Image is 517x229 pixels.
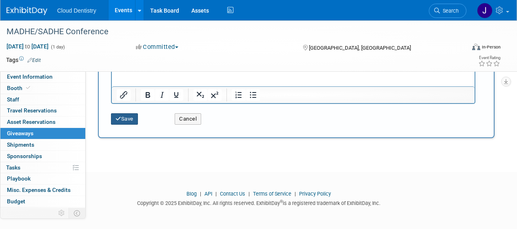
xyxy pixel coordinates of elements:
[246,191,252,197] span: |
[472,44,480,50] img: Format-Inperson.png
[7,198,25,205] span: Budget
[478,56,500,60] div: Event Rating
[4,24,459,39] div: MADHE/SADHE Conference
[186,191,197,197] a: Blog
[7,141,34,148] span: Shipments
[232,89,246,101] button: Numbered list
[7,119,55,125] span: Asset Reservations
[0,83,85,94] a: Booth
[0,196,85,207] a: Budget
[208,89,222,101] button: Superscript
[220,191,245,197] a: Contact Us
[4,3,359,11] body: Rich Text Area. Press ALT-0 for help.
[55,208,69,218] td: Personalize Event Tab Strip
[0,173,85,184] a: Playbook
[7,7,47,15] img: ExhibitDay
[198,191,203,197] span: |
[299,191,331,197] a: Privacy Policy
[7,73,53,80] span: Event Information
[27,57,41,63] a: Edit
[6,164,20,171] span: Tasks
[309,45,411,51] span: [GEOGRAPHIC_DATA], [GEOGRAPHIC_DATA]
[155,89,169,101] button: Italic
[24,43,31,50] span: to
[7,153,42,159] span: Sponsorships
[0,94,85,105] a: Staff
[204,191,212,197] a: API
[0,162,85,173] a: Tasks
[26,86,30,90] i: Booth reservation complete
[7,85,32,91] span: Booth
[213,191,219,197] span: |
[50,44,65,50] span: (1 day)
[0,185,85,196] a: Misc. Expenses & Credits
[193,89,207,101] button: Subscript
[0,105,85,116] a: Travel Reservations
[57,7,96,14] span: Cloud Dentistry
[7,96,19,103] span: Staff
[69,208,86,218] td: Toggle Event Tabs
[175,113,201,125] button: Cancel
[7,107,57,114] span: Travel Reservations
[0,151,85,162] a: Sponsorships
[141,89,155,101] button: Bold
[6,56,41,64] td: Tags
[7,187,71,193] span: Misc. Expenses & Credits
[111,113,138,125] button: Save
[440,8,459,14] span: Search
[293,191,298,197] span: |
[0,71,85,82] a: Event Information
[0,139,85,150] a: Shipments
[428,42,501,55] div: Event Format
[481,44,501,50] div: In-Person
[0,117,85,128] a: Asset Reservations
[133,43,182,51] button: Committed
[280,199,283,204] sup: ®
[169,89,183,101] button: Underline
[7,130,33,137] span: Giveaways
[0,128,85,139] a: Giveaways
[7,175,31,182] span: Playbook
[429,4,466,18] a: Search
[253,191,291,197] a: Terms of Service
[6,43,49,50] span: [DATE] [DATE]
[117,89,131,101] button: Insert/edit link
[477,3,493,18] img: Jessica Estrada
[246,89,260,101] button: Bullet list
